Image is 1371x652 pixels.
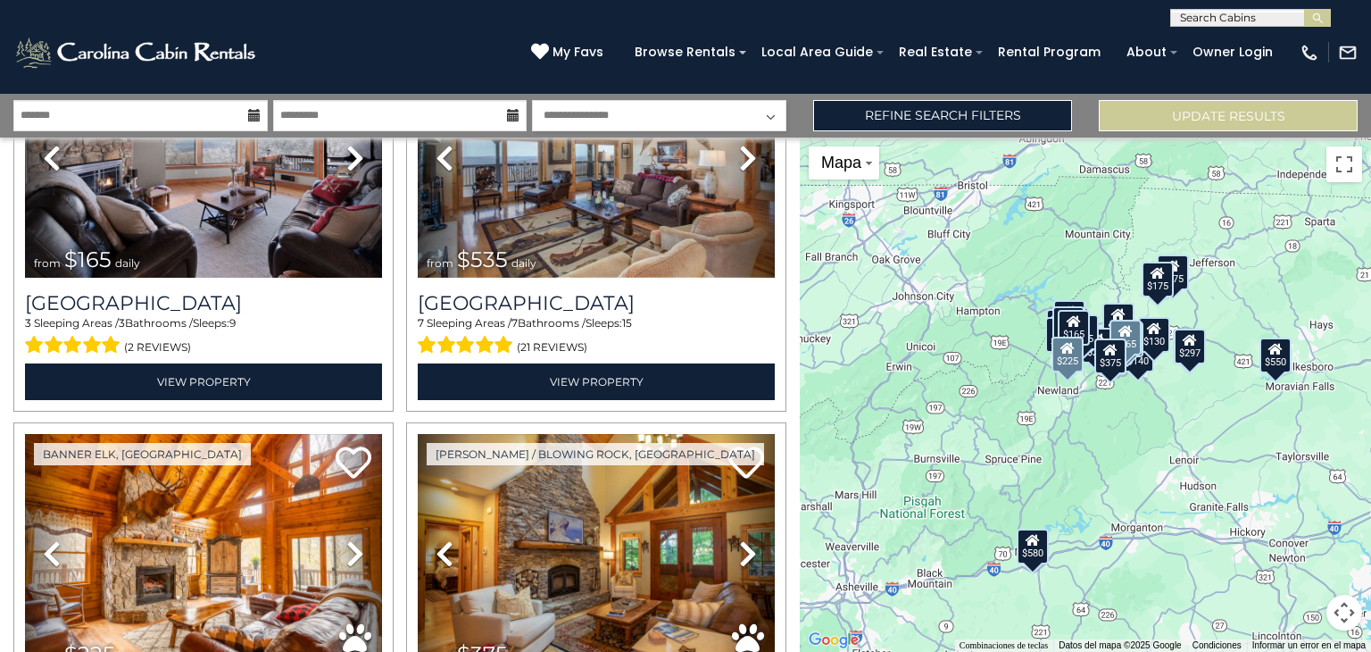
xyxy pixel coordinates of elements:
[626,38,744,66] a: Browse Rentals
[25,315,382,358] div: Sleeping Areas / Bathrooms / Sleeps:
[809,146,879,180] button: Cambiar estilo del mapa
[1338,43,1358,63] img: mail-regular-white.png
[25,291,382,315] h3: Beech Mountain Place
[427,256,453,270] span: from
[418,316,424,330] span: 7
[804,629,863,652] a: Abrir esta área en Google Maps (se abre en una ventana nueva)
[1326,146,1362,182] button: Activar o desactivar la vista de pantalla completa
[1109,320,1142,355] div: $165
[25,38,382,278] img: thumbnail_167882439.jpeg
[1051,337,1084,372] div: $225
[1138,317,1170,353] div: $130
[1053,300,1085,336] div: $125
[989,38,1109,66] a: Rental Program
[336,445,371,483] a: Add to favorites
[960,639,1048,652] button: Combinaciones de teclas
[1252,640,1366,650] a: Informar un error en el mapa
[1174,329,1206,364] div: $297
[25,364,382,400] a: View Property
[1184,38,1282,66] a: Owner Login
[517,336,587,359] span: (21 reviews)
[427,443,764,465] a: [PERSON_NAME] / Blowing Rock, [GEOGRAPHIC_DATA]
[119,316,125,330] span: 3
[531,43,608,63] a: My Favs
[1102,303,1134,339] div: $349
[25,316,31,330] span: 3
[418,291,775,315] h3: Southern Star Lodge
[1052,306,1084,342] div: $425
[1017,529,1049,564] div: $580
[418,38,775,278] img: thumbnail_163268257.jpeg
[1300,43,1319,63] img: phone-regular-white.png
[622,316,632,330] span: 15
[1058,310,1090,346] div: $165
[553,43,603,62] span: My Favs
[752,38,882,66] a: Local Area Guide
[1094,339,1126,374] div: $375
[1045,317,1077,353] div: $230
[115,256,140,270] span: daily
[64,247,112,272] span: $165
[1192,640,1242,650] a: Condiciones (se abre en una nueva pestaña)
[25,291,382,315] a: [GEOGRAPHIC_DATA]
[13,35,261,71] img: White-1-2.png
[34,256,61,270] span: from
[804,629,863,652] img: Google
[1142,262,1174,297] div: $175
[1157,255,1189,290] div: $175
[1326,595,1362,631] button: Controles de visualización del mapa
[813,100,1072,131] a: Refine Search Filters
[821,154,861,171] span: Mapa
[124,336,191,359] span: (2 reviews)
[1118,38,1176,66] a: About
[511,316,518,330] span: 7
[229,316,236,330] span: 9
[1059,640,1181,650] span: Datos del mapa ©2025 Google
[890,38,981,66] a: Real Estate
[457,247,508,272] span: $535
[1099,100,1358,131] button: Update Results
[1259,338,1292,373] div: $550
[418,364,775,400] a: View Property
[511,256,536,270] span: daily
[418,291,775,315] a: [GEOGRAPHIC_DATA]
[34,443,251,465] a: Banner Elk, [GEOGRAPHIC_DATA]
[418,315,775,358] div: Sleeping Areas / Bathrooms / Sleeps:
